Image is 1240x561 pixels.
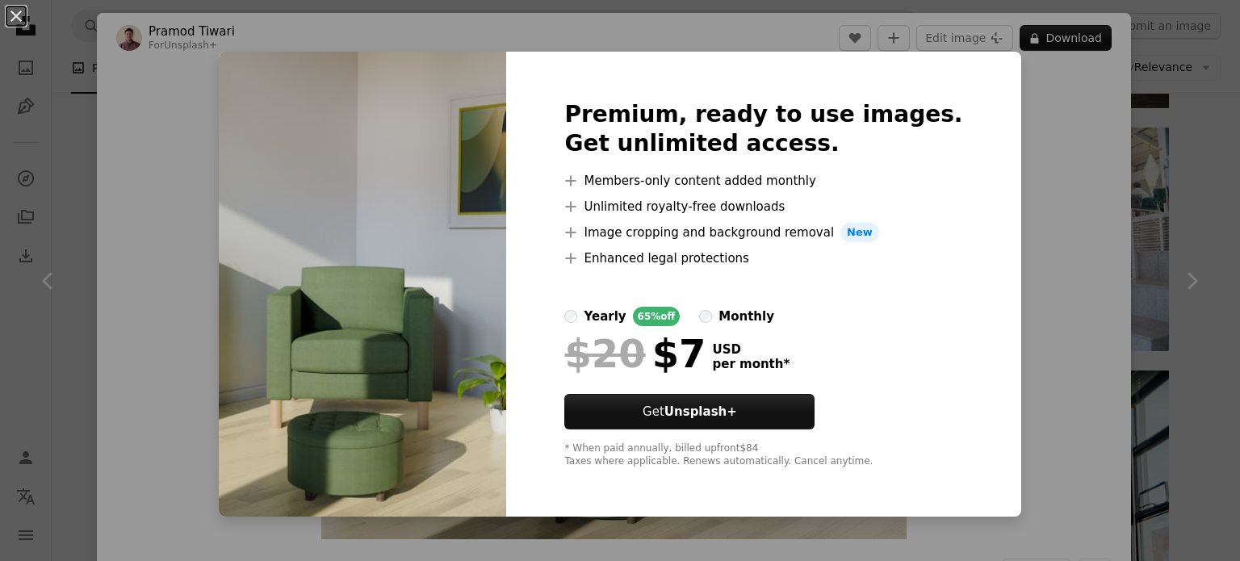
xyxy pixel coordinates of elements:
[564,333,645,375] span: $20
[564,223,962,242] li: Image cropping and background removal
[219,52,506,517] img: premium_photo-1673369818804-07b4352ada67
[712,357,790,371] span: per month *
[718,307,774,326] div: monthly
[664,404,737,419] strong: Unsplash+
[564,442,962,468] div: * When paid annually, billed upfront $84 Taxes where applicable. Renews automatically. Cancel any...
[699,310,712,323] input: monthly
[564,171,962,190] li: Members-only content added monthly
[712,342,790,357] span: USD
[564,333,706,375] div: $7
[584,307,626,326] div: yearly
[564,394,815,429] button: GetUnsplash+
[564,310,577,323] input: yearly65%off
[564,100,962,158] h2: Premium, ready to use images. Get unlimited access.
[564,249,962,268] li: Enhanced legal protections
[633,307,681,326] div: 65% off
[564,197,962,216] li: Unlimited royalty-free downloads
[840,223,879,242] span: New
